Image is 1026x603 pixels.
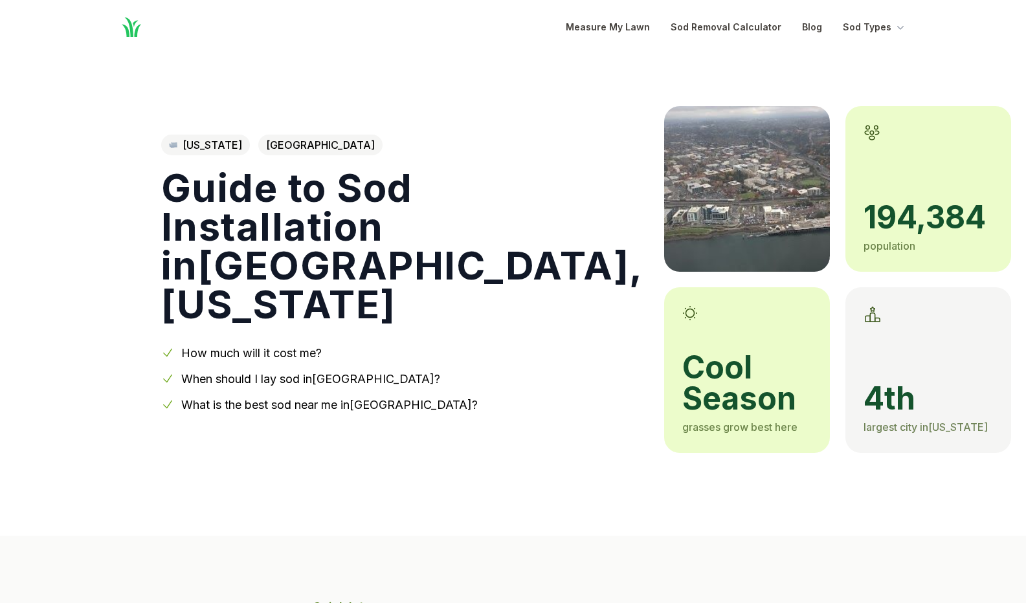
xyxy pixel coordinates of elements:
[802,19,822,35] a: Blog
[682,421,797,433] span: grasses grow best here
[181,372,440,386] a: When should I lay sod in[GEOGRAPHIC_DATA]?
[864,239,915,252] span: population
[664,106,830,272] img: A picture of Vancouver
[682,352,812,414] span: cool season
[864,421,988,433] span: largest city in [US_STATE]
[258,135,383,155] span: [GEOGRAPHIC_DATA]
[169,142,177,148] img: Washington state outline
[181,398,478,411] a: What is the best sod near me in[GEOGRAPHIC_DATA]?
[161,135,250,155] a: [US_STATE]
[864,383,993,414] span: 4th
[864,202,993,233] span: 194,384
[566,19,650,35] a: Measure My Lawn
[161,168,643,323] h1: Guide to Sod Installation in [GEOGRAPHIC_DATA] , [US_STATE]
[181,346,322,360] a: How much will it cost me?
[671,19,781,35] a: Sod Removal Calculator
[843,19,907,35] button: Sod Types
